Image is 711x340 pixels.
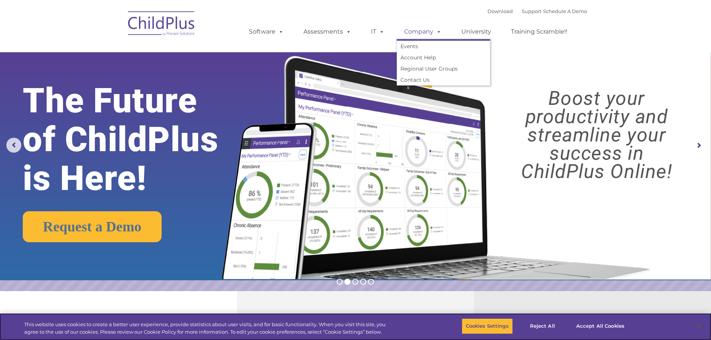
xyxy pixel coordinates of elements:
[104,49,127,55] span: Last name
[104,80,135,85] span: Phone number
[397,41,490,52] a: Events
[487,8,513,14] a: Download
[522,8,542,14] a: Support
[296,24,359,39] a: Assessments
[454,24,499,39] a: University
[397,24,449,39] a: Company
[487,8,587,14] font: |
[124,6,199,43] img: ChildPlus by Procare Solutions
[23,81,250,198] rs-layer: The Future of ChildPlus is Here!
[24,321,391,336] div: This website uses cookies to create a better user experience, provide statistics about user visit...
[691,318,707,334] button: Close
[397,63,490,74] a: Regional User Groups
[397,52,490,63] a: Account Help
[364,24,392,39] a: IT
[572,318,629,334] button: Accept All Cookies
[491,89,702,181] rs-layer: Boost your productivity and streamline your success in ChildPlus Online!
[23,211,162,242] a: Request a Demo
[519,318,566,334] button: Reject All
[543,8,587,14] a: Schedule A Demo
[241,24,291,39] a: Software
[503,24,575,39] a: Training Scramble!!
[462,318,513,334] button: Cookies Settings
[397,74,490,85] a: Contact Us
